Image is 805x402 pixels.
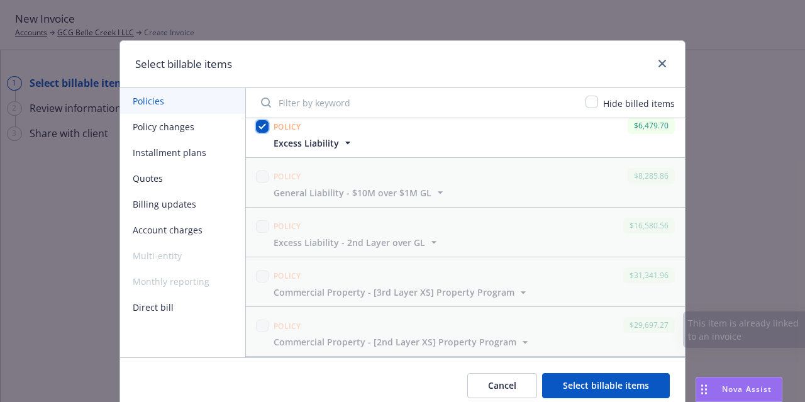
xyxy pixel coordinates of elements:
button: Account charges [120,217,245,243]
span: Policy [274,321,301,332]
button: Commercial Property - [3rd Layer XS] Property Program [274,286,530,299]
button: Policy changes [120,114,245,140]
span: Monthly reporting [120,269,245,294]
button: General Liability - $10M over $1M GL [274,186,447,199]
span: Excess Liability [274,137,339,150]
input: Filter by keyword [253,90,578,115]
span: General Liability - $10M over $1M GL [274,186,431,199]
button: Commercial Property - [2nd Layer XS] Property Program [274,335,531,349]
span: Policy [274,221,301,232]
div: $8,285.86 [628,168,675,184]
button: Quotes [120,165,245,191]
button: Direct bill [120,294,245,320]
div: $16,580.56 [623,218,675,233]
button: Billing updates [120,191,245,217]
span: Commercial Property - [3rd Layer XS] Property Program [274,286,514,299]
div: $31,341.96 [623,267,675,283]
span: Nova Assist [722,384,772,394]
span: Policy$29,697.27Commercial Property - [2nd Layer XS] Property Program [246,307,685,356]
button: Excess Liability - 2nd Layer over GL [274,236,440,249]
div: $29,697.27 [623,317,675,333]
span: Commercial Property - [2nd Layer XS] Property Program [274,335,516,349]
button: Policies [120,88,245,114]
span: Multi-entity [120,243,245,269]
span: Excess Liability - 2nd Layer over GL [274,236,425,249]
span: Policy [274,171,301,182]
button: Nova Assist [696,377,782,402]
button: Cancel [467,373,537,398]
span: Policy [274,271,301,281]
span: Hide billed items [603,98,675,109]
span: Policy$8,285.86General Liability - $10M over $1M GL [246,158,685,207]
h1: Select billable items [135,56,232,72]
div: $6,479.70 [628,118,675,133]
span: Policy$31,341.96Commercial Property - [3rd Layer XS] Property Program [246,257,685,306]
button: Select billable items [542,373,670,398]
button: Installment plans [120,140,245,165]
span: Policy$16,580.56Excess Liability - 2nd Layer over GL [246,208,685,257]
span: Policy [274,121,301,132]
a: close [655,56,670,71]
div: Drag to move [696,377,712,401]
button: Excess Liability [274,137,354,150]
